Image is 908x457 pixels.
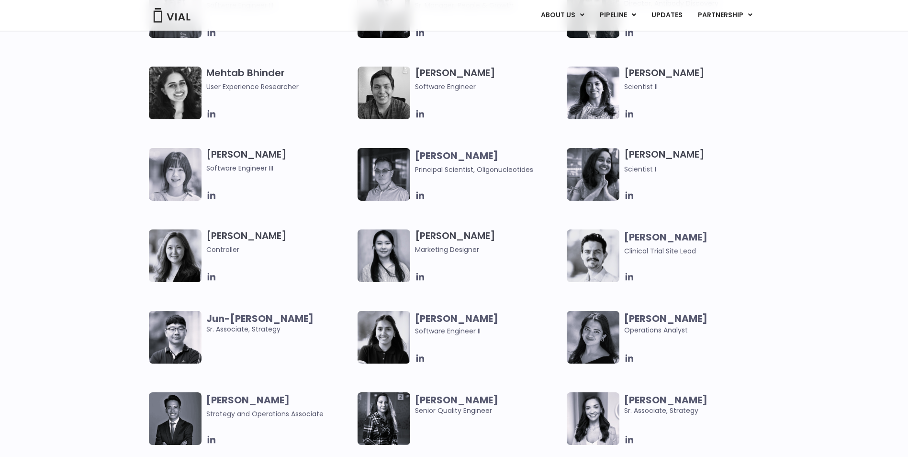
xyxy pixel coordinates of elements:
[567,67,619,119] img: Image of woman named Ritu smiling
[624,164,656,174] span: Scientist I
[567,148,619,201] img: Headshot of smiling woman named Sneha
[415,67,562,92] h3: [PERSON_NAME]
[206,81,353,92] span: User Experience Researcher
[206,229,353,255] h3: [PERSON_NAME]
[567,229,619,282] img: Image of smiling man named Glenn
[415,395,562,416] span: Senior Quality Engineer
[624,148,771,174] h3: [PERSON_NAME]
[358,229,410,282] img: Smiling woman named Yousun
[690,7,760,23] a: PARTNERSHIPMenu Toggle
[153,8,191,23] img: Vial Logo
[415,312,498,325] b: [PERSON_NAME]
[533,7,592,23] a: ABOUT USMenu Toggle
[415,244,562,255] span: Marketing Designer
[149,67,202,119] img: Mehtab Bhinder
[567,311,619,364] img: Headshot of smiling woman named Sharicka
[624,395,771,416] span: Sr. Associate, Strategy
[624,393,707,407] b: [PERSON_NAME]
[592,7,643,23] a: PIPELINEMenu Toggle
[358,67,410,119] img: A black and white photo of a man smiling, holding a vial.
[149,229,202,282] img: Image of smiling woman named Aleina
[415,165,533,174] span: Principal Scientist, Oligonucleotides
[358,311,410,364] img: Image of smiling woman named Tanvi
[415,326,481,336] span: Software Engineer II
[415,149,498,162] b: [PERSON_NAME]
[149,148,202,201] img: Tina
[415,393,498,407] b: [PERSON_NAME]
[624,312,707,325] b: [PERSON_NAME]
[624,313,771,335] span: Operations Analyst
[624,81,771,92] span: Scientist II
[415,229,562,255] h3: [PERSON_NAME]
[206,148,353,173] h3: [PERSON_NAME]
[644,7,690,23] a: UPDATES
[206,393,290,407] b: [PERSON_NAME]
[358,148,410,201] img: Headshot of smiling of smiling man named Wei-Sheng
[206,244,353,255] span: Controller
[206,163,353,173] span: Software Engineer III
[206,312,314,325] b: Jun-[PERSON_NAME]
[624,67,771,92] h3: [PERSON_NAME]
[415,81,562,92] span: Software Engineer
[149,311,202,364] img: Image of smiling man named Jun-Goo
[624,230,707,244] b: [PERSON_NAME]
[206,67,353,92] h3: Mehtab Bhinder
[567,392,619,445] img: Smiling woman named Ana
[624,246,696,256] span: Clinical Trial Site Lead
[206,313,353,334] span: Sr. Associate, Strategy
[149,392,202,445] img: Headshot of smiling man named Urann
[206,409,324,419] span: Strategy and Operations Associate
